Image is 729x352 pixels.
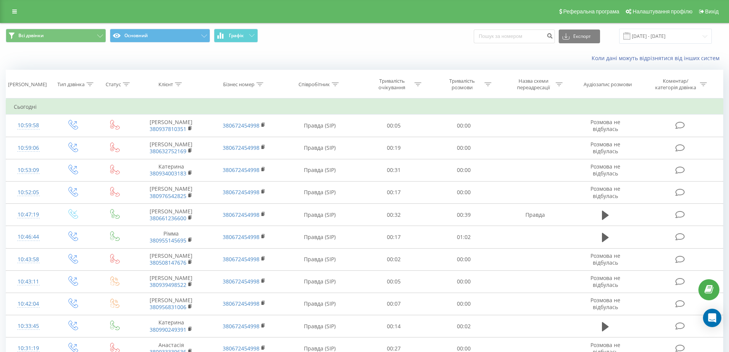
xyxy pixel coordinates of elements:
[150,303,186,311] a: 380956831006
[590,296,620,311] span: Розмова не відбулась
[359,270,429,293] td: 00:05
[14,118,43,133] div: 10:59:58
[14,141,43,156] div: 10:59:06
[223,345,259,352] a: 380672454998
[150,237,186,244] a: 380955145695
[18,33,44,39] span: Всі дзвінки
[429,204,499,226] td: 00:39
[150,192,186,200] a: 380976542825
[298,81,330,88] div: Співробітник
[14,229,43,244] div: 10:46:44
[158,81,173,88] div: Клієнт
[429,115,499,137] td: 00:00
[8,81,47,88] div: [PERSON_NAME]
[223,278,259,285] a: 380672454998
[590,118,620,133] span: Розмова не відбулась
[429,226,499,248] td: 01:02
[429,270,499,293] td: 00:00
[281,115,359,137] td: Правда (SIP)
[705,8,719,15] span: Вихід
[359,248,429,270] td: 00:02
[703,309,721,327] div: Open Intercom Messenger
[359,315,429,337] td: 00:14
[590,141,620,155] span: Розмова не відбулась
[499,204,571,226] td: Правда
[633,8,692,15] span: Налаштування профілю
[110,29,210,43] button: Основний
[359,181,429,203] td: 00:17
[135,181,207,203] td: [PERSON_NAME]
[150,125,186,133] a: 380937810351
[214,29,258,43] button: Графік
[57,81,85,88] div: Тип дзвінка
[135,159,207,181] td: Катерина
[135,248,207,270] td: [PERSON_NAME]
[135,204,207,226] td: [PERSON_NAME]
[135,115,207,137] td: [PERSON_NAME]
[372,78,413,91] div: Тривалість очікування
[14,163,43,178] div: 10:53:09
[281,248,359,270] td: Правда (SIP)
[584,81,632,88] div: Аудіозапис розмови
[6,29,106,43] button: Всі дзвінки
[359,226,429,248] td: 00:17
[106,81,121,88] div: Статус
[281,204,359,226] td: Правда (SIP)
[281,315,359,337] td: Правда (SIP)
[429,315,499,337] td: 00:02
[150,170,186,177] a: 380934003183
[135,293,207,315] td: [PERSON_NAME]
[359,137,429,159] td: 00:19
[281,181,359,203] td: Правда (SIP)
[150,326,186,333] a: 380990249391
[223,255,259,263] a: 380672454998
[563,8,620,15] span: Реферальна програма
[229,33,244,38] span: Графік
[14,274,43,289] div: 10:43:11
[429,248,499,270] td: 00:00
[223,300,259,307] a: 380672454998
[442,78,483,91] div: Тривалість розмови
[429,181,499,203] td: 00:00
[135,315,207,337] td: Катерина
[590,274,620,288] span: Розмова не відбулась
[359,293,429,315] td: 00:07
[590,185,620,199] span: Розмова не відбулась
[513,78,554,91] div: Назва схеми переадресації
[135,226,207,248] td: Рімма
[223,122,259,129] a: 380672454998
[223,323,259,330] a: 380672454998
[653,78,698,91] div: Коментар/категорія дзвінка
[281,270,359,293] td: Правда (SIP)
[223,211,259,218] a: 380672454998
[6,99,723,115] td: Сьогодні
[223,233,259,241] a: 380672454998
[429,159,499,181] td: 00:00
[592,54,723,62] a: Коли дані можуть відрізнятися вiд інших систем
[223,144,259,151] a: 380672454998
[223,81,254,88] div: Бізнес номер
[135,137,207,159] td: [PERSON_NAME]
[429,293,499,315] td: 00:00
[281,159,359,181] td: Правда (SIP)
[14,252,43,267] div: 10:43:58
[223,188,259,196] a: 380672454998
[590,163,620,177] span: Розмова не відбулась
[150,147,186,155] a: 380632752169
[150,214,186,222] a: 380661236600
[14,319,43,334] div: 10:33:45
[223,166,259,174] a: 380672454998
[14,185,43,200] div: 10:52:05
[14,207,43,222] div: 10:47:19
[281,226,359,248] td: Правда (SIP)
[281,137,359,159] td: Правда (SIP)
[590,252,620,266] span: Розмова не відбулась
[359,115,429,137] td: 00:05
[150,281,186,288] a: 380939498522
[281,293,359,315] td: Правда (SIP)
[359,159,429,181] td: 00:31
[474,29,555,43] input: Пошук за номером
[559,29,600,43] button: Експорт
[150,259,186,266] a: 380508147676
[429,137,499,159] td: 00:00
